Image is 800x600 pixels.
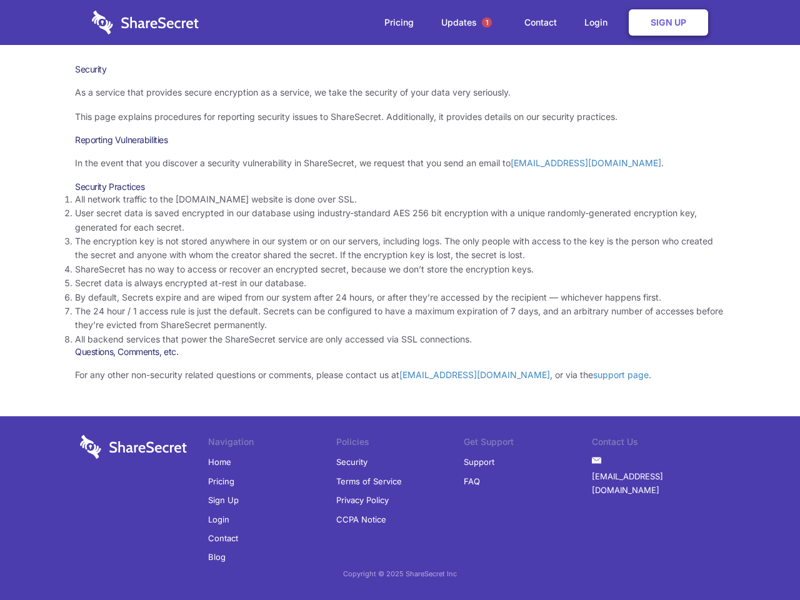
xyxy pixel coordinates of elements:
[75,304,725,332] li: The 24 hour / 1 access rule is just the default. Secrets can be configured to have a maximum expi...
[336,452,367,471] a: Security
[336,435,464,452] li: Policies
[208,547,226,566] a: Blog
[75,192,725,206] li: All network traffic to the [DOMAIN_NAME] website is done over SSL.
[629,9,708,36] a: Sign Up
[75,234,725,262] li: The encryption key is not stored anywhere in our system or on our servers, including logs. The on...
[336,510,386,529] a: CCPA Notice
[592,467,720,500] a: [EMAIL_ADDRESS][DOMAIN_NAME]
[593,369,649,380] a: support page
[75,181,725,192] h3: Security Practices
[75,206,725,234] li: User secret data is saved encrypted in our database using industry-standard AES 256 bit encryptio...
[75,134,725,146] h3: Reporting Vulnerabilities
[399,369,550,380] a: [EMAIL_ADDRESS][DOMAIN_NAME]
[92,11,199,34] img: logo-wordmark-white-trans-d4663122ce5f474addd5e946df7df03e33cb6a1c49d2221995e7729f52c070b2.svg
[208,529,238,547] a: Contact
[80,435,187,459] img: logo-wordmark-white-trans-d4663122ce5f474addd5e946df7df03e33cb6a1c49d2221995e7729f52c070b2.svg
[464,435,592,452] li: Get Support
[208,510,229,529] a: Login
[572,3,626,42] a: Login
[511,157,661,168] a: [EMAIL_ADDRESS][DOMAIN_NAME]
[75,156,725,170] p: In the event that you discover a security vulnerability in ShareSecret, we request that you send ...
[75,262,725,276] li: ShareSecret has no way to access or recover an encrypted secret, because we don’t store the encry...
[75,368,725,382] p: For any other non-security related questions or comments, please contact us at , or via the .
[512,3,569,42] a: Contact
[464,452,494,471] a: Support
[208,472,234,491] a: Pricing
[75,276,725,290] li: Secret data is always encrypted at-rest in our database.
[336,472,402,491] a: Terms of Service
[372,3,426,42] a: Pricing
[336,491,389,509] a: Privacy Policy
[482,17,492,27] span: 1
[75,64,725,75] h1: Security
[75,110,725,124] p: This page explains procedures for reporting security issues to ShareSecret. Additionally, it prov...
[208,452,231,471] a: Home
[75,291,725,304] li: By default, Secrets expire and are wiped from our system after 24 hours, or after they’re accesse...
[75,332,725,346] li: All backend services that power the ShareSecret service are only accessed via SSL connections.
[464,472,480,491] a: FAQ
[208,491,239,509] a: Sign Up
[208,435,336,452] li: Navigation
[592,435,720,452] li: Contact Us
[75,346,725,357] h3: Questions, Comments, etc.
[75,86,725,99] p: As a service that provides secure encryption as a service, we take the security of your data very...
